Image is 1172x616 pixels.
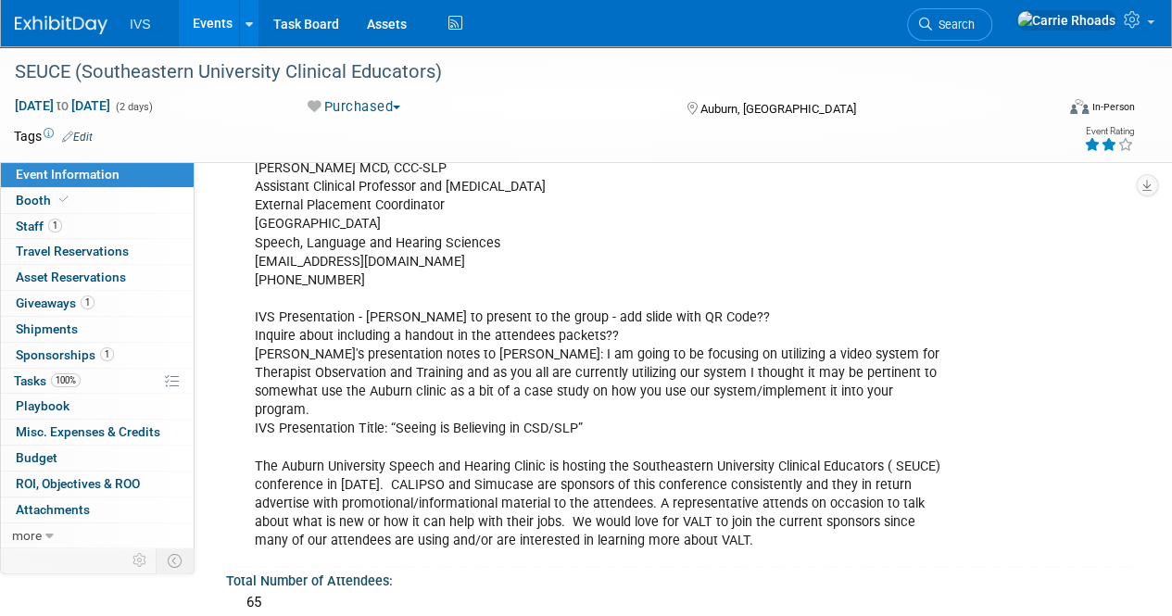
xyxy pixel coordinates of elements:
[157,548,195,572] td: Toggle Event Tabs
[14,127,93,145] td: Tags
[1,239,194,264] a: Travel Reservations
[1,497,194,522] a: Attachments
[699,102,855,116] span: Auburn, [GEOGRAPHIC_DATA]
[907,8,992,41] a: Search
[114,101,153,113] span: (2 days)
[1,162,194,187] a: Event Information
[62,131,93,144] a: Edit
[16,193,72,207] span: Booth
[1,420,194,445] a: Misc. Expenses & Credits
[16,270,126,284] span: Asset Reservations
[1084,127,1134,136] div: Event Rating
[51,373,81,387] span: 100%
[1,188,194,213] a: Booth
[1,523,194,548] a: more
[130,17,151,31] span: IVS
[16,424,160,439] span: Misc. Expenses & Credits
[100,347,114,361] span: 1
[1,265,194,290] a: Asset Reservations
[1,369,194,394] a: Tasks100%
[16,321,78,336] span: Shipments
[81,295,95,309] span: 1
[8,56,1040,89] div: SEUCE (Southeastern University Clinical Educators)
[1,317,194,342] a: Shipments
[1070,99,1089,114] img: Format-Inperson.png
[226,567,1135,590] div: Total Number of Attendees:
[15,16,107,34] img: ExhibitDay
[1,471,194,497] a: ROI, Objectives & ROO
[12,528,42,543] span: more
[1091,100,1135,114] div: In-Person
[16,476,140,491] span: ROI, Objectives & ROO
[1,214,194,239] a: Staff1
[16,398,69,413] span: Playbook
[16,167,120,182] span: Event Information
[1,394,194,419] a: Playbook
[1,446,194,471] a: Budget
[16,295,95,310] span: Giveaways
[16,502,90,517] span: Attachments
[971,96,1135,124] div: Event Format
[124,548,157,572] td: Personalize Event Tab Strip
[48,219,62,233] span: 1
[1016,10,1116,31] img: Carrie Rhoads
[16,450,57,465] span: Budget
[54,98,71,113] span: to
[301,97,408,117] button: Purchased
[14,97,111,114] span: [DATE] [DATE]
[16,347,114,362] span: Sponsorships
[1,343,194,368] a: Sponsorships1
[16,244,129,258] span: Travel Reservations
[932,18,975,31] span: Search
[59,195,69,205] i: Booth reservation complete
[14,373,81,388] span: Tasks
[1,291,194,316] a: Giveaways1
[16,219,62,233] span: Staff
